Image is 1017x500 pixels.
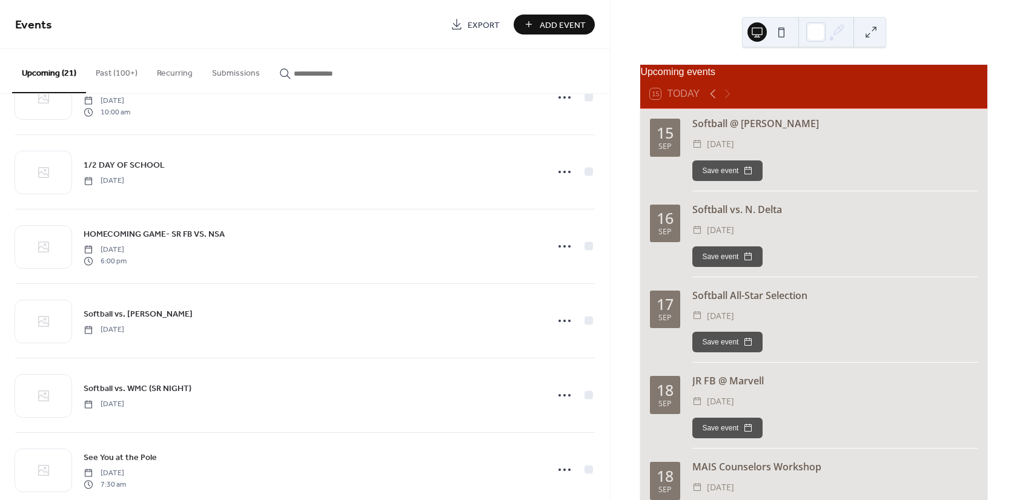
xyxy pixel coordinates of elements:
div: 17 [657,297,674,312]
button: Save event [692,332,763,352]
div: Sep [658,486,672,494]
div: 15 [657,125,674,140]
span: [DATE] [84,468,126,479]
button: Save event [692,246,763,267]
span: [DATE] [84,399,124,410]
div: ​ [692,309,702,323]
a: HOMECOMING GAME- SR FB VS. NSA [84,227,225,241]
span: [DATE] [707,480,734,495]
span: Softball vs. [PERSON_NAME] [84,308,193,321]
button: Add Event [514,15,595,35]
span: Add Event [540,19,586,31]
div: Upcoming events [640,65,987,79]
span: 7:30 am [84,479,126,490]
div: MAIS Counselors Workshop [692,459,978,474]
a: Softball vs. [PERSON_NAME] [84,307,193,321]
span: [DATE] [707,223,734,237]
a: See You at the Pole [84,450,157,464]
span: See You at the Pole [84,452,157,464]
span: [DATE] [707,137,734,151]
div: ​ [692,394,702,409]
div: ​ [692,480,702,495]
div: ​ [692,223,702,237]
button: Past (100+) [86,49,147,92]
span: Softball vs. WMC (SR NIGHT) [84,383,191,395]
div: Sep [658,228,672,236]
button: Recurring [147,49,202,92]
span: Events [15,13,52,37]
span: 10:00 am [84,107,130,117]
div: JR FB @ Marvell [692,373,978,388]
span: [DATE] [84,245,127,255]
div: 18 [657,383,674,398]
span: [DATE] [84,324,124,335]
button: Submissions [202,49,270,92]
a: Export [442,15,509,35]
div: Sep [658,314,672,322]
div: Softball @ [PERSON_NAME] [692,116,978,131]
div: Softball vs. N. Delta [692,202,978,217]
a: Softball vs. WMC (SR NIGHT) [84,381,191,395]
div: 18 [657,469,674,484]
span: [DATE] [84,176,124,186]
div: ​ [692,137,702,151]
span: HOMECOMING GAME- SR FB VS. NSA [84,228,225,241]
div: Softball All-Star Selection [692,288,978,303]
button: Save event [692,418,763,438]
button: Upcoming (21) [12,49,86,93]
span: [DATE] [707,309,734,323]
span: [DATE] [707,394,734,409]
div: 16 [657,211,674,226]
a: 1/2 DAY OF SCHOOL [84,158,165,172]
span: [DATE] [84,96,130,107]
span: 6:00 pm [84,255,127,266]
button: Save event [692,160,763,181]
div: Sep [658,400,672,408]
span: 1/2 DAY OF SCHOOL [84,159,165,172]
span: Export [468,19,500,31]
div: Sep [658,143,672,151]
